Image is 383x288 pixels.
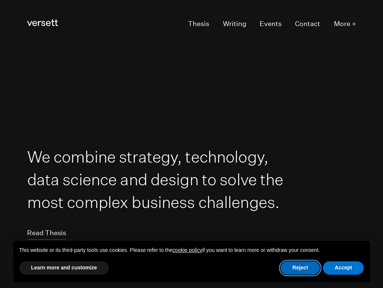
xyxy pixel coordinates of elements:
[27,227,66,240] a: Read Thesis
[295,18,320,31] a: Contact
[323,261,364,275] button: Accept
[13,241,370,260] div: This website or its third-party tools use cookies. Please refer to the if you want to learn more ...
[260,18,282,31] a: Events
[223,18,246,31] a: Writing
[19,261,109,275] button: Learn more and customize
[27,145,286,213] h1: We combine strategy, technology, data science and design to solve the most complex business chall...
[334,18,356,31] button: More +
[188,18,209,31] a: Thesis
[280,261,320,275] button: Reject
[172,247,202,253] a: cookie policy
